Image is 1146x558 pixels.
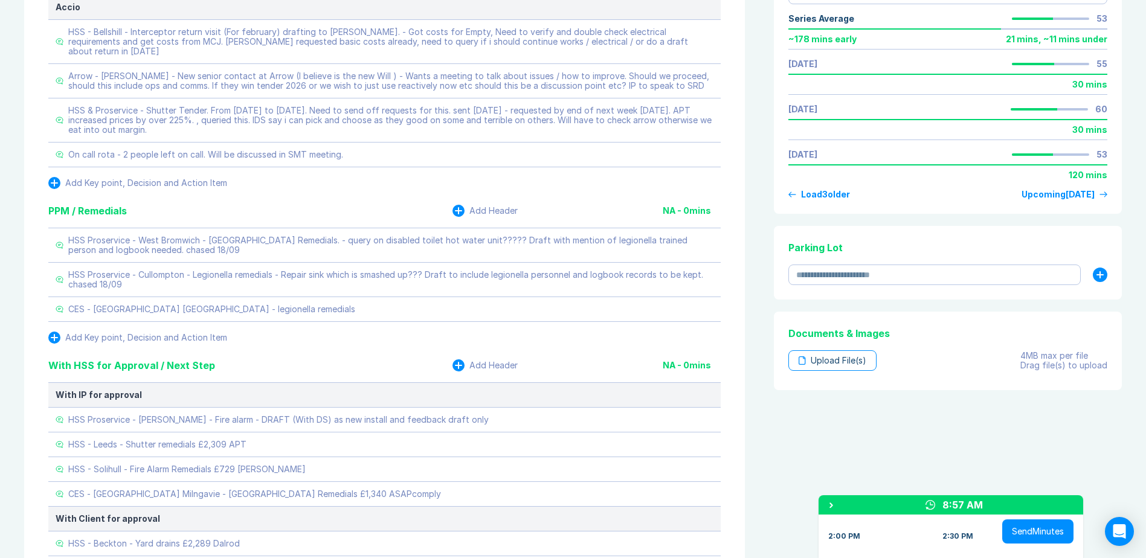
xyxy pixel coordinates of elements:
div: HSS Proservice - Cullompton - Legionella remedials - Repair sink which is smashed up??? Draft to ... [68,270,713,289]
div: 2:00 PM [828,531,860,541]
div: Upload File(s) [788,350,877,371]
div: HSS Proservice - [PERSON_NAME] - Fire alarm - DRAFT (With DS) as new install and feedback draft only [68,415,489,425]
div: 4MB max per file [1020,351,1107,361]
div: 55 [1096,59,1107,69]
button: Add Header [452,205,518,217]
div: Load 3 older [801,190,850,199]
div: Add Key point, Decision and Action Item [65,178,227,188]
div: 2:30 PM [942,531,973,541]
div: Drag file(s) to upload [1020,361,1107,370]
div: HSS & Proservice - Shutter Tender. From [DATE] to [DATE]. Need to send off requests for this. sen... [68,106,713,135]
button: Load3older [788,190,850,199]
div: 53 [1096,150,1107,159]
div: NA - 0 mins [663,361,721,370]
a: [DATE] [788,59,817,69]
a: Upcoming[DATE] [1022,190,1107,199]
div: Upcoming [DATE] [1022,190,1095,199]
button: Add Key point, Decision and Action Item [48,177,227,189]
div: Add Key point, Decision and Action Item [65,333,227,342]
div: Add Header [469,361,518,370]
div: Arrow - [PERSON_NAME] - New senior contact at Arrow (I believe is the new Will ) - Wants a meetin... [68,71,713,91]
div: Documents & Images [788,326,1107,341]
div: 21 mins , ~ 11 mins under [1006,34,1107,44]
div: HSS - Leeds - Shutter remedials £2,309 APT [68,440,246,449]
div: Series Average [788,14,854,24]
div: 8:57 AM [942,498,983,512]
button: Add Key point, Decision and Action Item [48,332,227,344]
div: 60 [1095,104,1107,114]
div: With IP for approval [56,390,713,400]
div: ~ 178 mins early [788,34,857,44]
div: PPM / Remedials [48,204,127,218]
div: 30 mins [1072,80,1107,89]
a: [DATE] [788,104,817,114]
div: 53 [1096,14,1107,24]
div: With HSS for Approval / Next Step [48,358,215,373]
div: HSS Proservice - West Bromwich - [GEOGRAPHIC_DATA] Remedials. - query on disabled toilet hot wate... [68,236,713,255]
div: On call rota - 2 people left on call. Will be discussed in SMT meeting. [68,150,343,159]
button: SendMinutes [1002,519,1074,544]
div: Accio [56,2,713,12]
div: HSS - Solihull - Fire Alarm Remedials £729 [PERSON_NAME] [68,464,306,474]
button: Add Header [452,359,518,371]
div: Add Header [469,206,518,216]
div: NA - 0 mins [663,206,721,216]
div: 120 mins [1069,170,1107,180]
div: With Client for approval [56,514,713,524]
a: [DATE] [788,150,817,159]
div: HSS - Bellshill - Interceptor return visit (For february) drafting to [PERSON_NAME]. - Got costs ... [68,27,713,56]
div: HSS - Beckton - Yard drains £2,289 Dalrod [68,539,240,548]
div: CES - [GEOGRAPHIC_DATA] Milngavie - [GEOGRAPHIC_DATA] Remedials £1,340 ASAPcomply [68,489,441,499]
div: 30 mins [1072,125,1107,135]
div: CES - [GEOGRAPHIC_DATA] [GEOGRAPHIC_DATA] - legionella remedials [68,304,355,314]
div: Open Intercom Messenger [1105,517,1134,546]
div: Parking Lot [788,240,1107,255]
